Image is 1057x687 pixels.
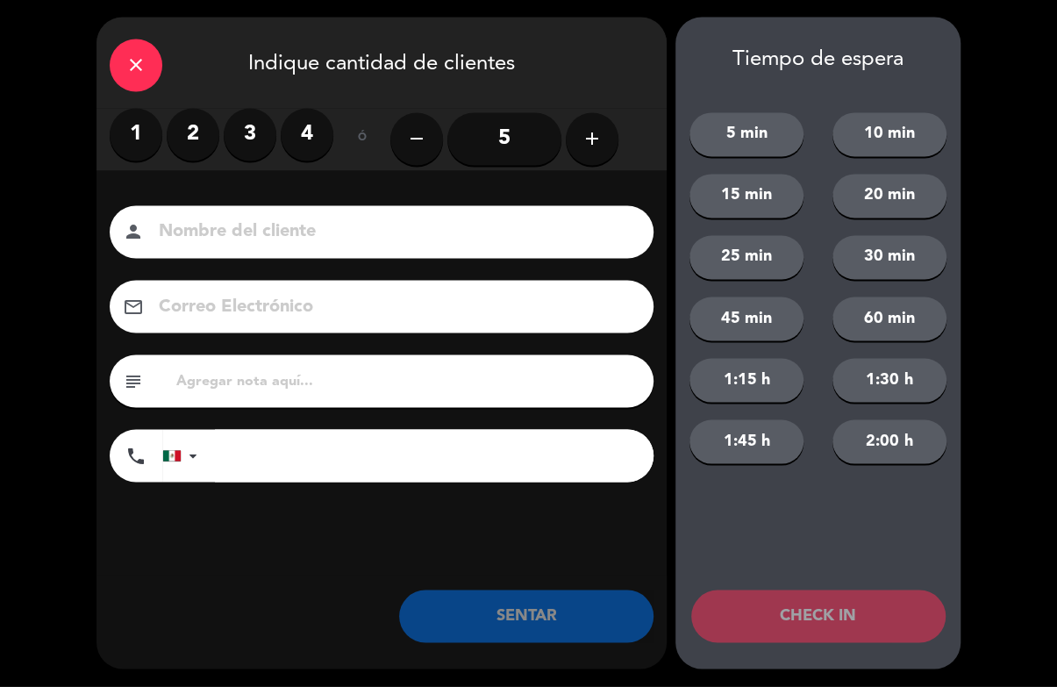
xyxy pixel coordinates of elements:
label: 1 [110,109,162,161]
button: SENTAR [399,590,653,643]
button: 45 min [689,297,803,341]
label: 2 [167,109,219,161]
button: 1:30 h [832,359,946,403]
div: ó [333,109,390,170]
button: 5 min [689,113,803,157]
button: 2:00 h [832,420,946,464]
button: 10 min [832,113,946,157]
i: email [123,297,144,318]
button: 25 min [689,236,803,280]
i: subject [123,371,144,392]
i: phone [125,446,146,467]
button: 20 min [832,175,946,218]
input: Nombre del cliente [157,218,631,248]
label: 3 [224,109,276,161]
i: add [582,129,603,150]
button: 1:45 h [689,420,803,464]
i: person [123,222,144,243]
div: Tiempo de espera [675,48,961,74]
i: remove [406,129,427,150]
button: 1:15 h [689,359,803,403]
button: CHECK IN [691,590,946,643]
button: 15 min [689,175,803,218]
div: Indique cantidad de clientes [96,18,667,109]
div: Mexico (México): +52 [163,431,204,482]
button: 30 min [832,236,946,280]
button: 60 min [832,297,946,341]
button: add [566,113,618,166]
i: close [125,55,146,76]
input: Correo Electrónico [157,292,631,323]
label: 4 [281,109,333,161]
input: Agregar nota aquí... [175,369,640,394]
button: remove [390,113,443,166]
